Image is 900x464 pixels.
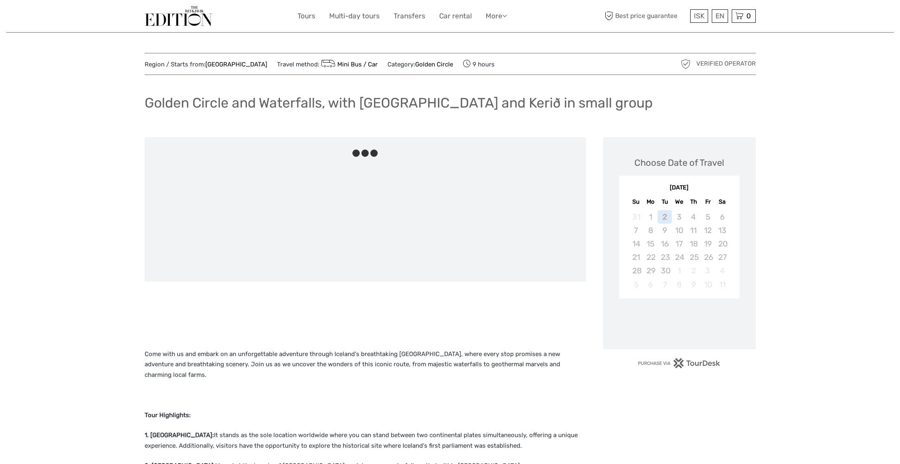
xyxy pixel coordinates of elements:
a: Transfers [394,10,425,22]
div: We [672,196,686,207]
div: Not available Friday, October 10th, 2025 [701,278,715,291]
div: Not available Friday, September 5th, 2025 [701,210,715,224]
div: Not available Thursday, September 4th, 2025 [687,210,701,224]
div: Fr [701,196,715,207]
h1: Golden Circle and Waterfalls, with [GEOGRAPHIC_DATA] and Kerið in small group [145,95,653,111]
div: Not available Saturday, September 6th, 2025 [715,210,729,224]
div: Not available Thursday, September 18th, 2025 [687,237,701,251]
span: 0 [745,12,752,20]
div: Not available Thursday, October 2nd, 2025 [687,264,701,277]
span: Category: [387,60,453,69]
span: Region / Starts from: [145,60,267,69]
img: PurchaseViaTourDesk.png [638,358,720,368]
div: Mo [643,196,658,207]
div: Not available Saturday, October 11th, 2025 [715,278,729,291]
p: It stands as the sole location worldwide where you can stand between two continental plates simul... [145,430,586,451]
div: Not available Monday, October 6th, 2025 [643,278,658,291]
div: Not available Monday, September 1st, 2025 [643,210,658,224]
div: [DATE] [619,184,739,192]
div: Not available Monday, September 15th, 2025 [643,237,658,251]
div: Not available Wednesday, September 24th, 2025 [672,251,686,264]
div: Sa [715,196,729,207]
div: month 2025-09 [622,210,737,291]
div: Not available Friday, September 26th, 2025 [701,251,715,264]
img: The Reykjavík Edition [145,6,212,26]
div: Not available Monday, September 29th, 2025 [643,264,658,277]
div: Tu [658,196,672,207]
a: Multi-day tours [329,10,380,22]
div: Not available Tuesday, September 30th, 2025 [658,264,672,277]
div: Not available Monday, September 8th, 2025 [643,224,658,237]
div: Not available Saturday, September 27th, 2025 [715,251,729,264]
div: Not available Thursday, September 25th, 2025 [687,251,701,264]
div: Not available Wednesday, October 8th, 2025 [672,278,686,291]
div: Not available Thursday, October 9th, 2025 [687,278,701,291]
div: Choose Date of Travel [634,156,724,169]
span: Verified Operator [696,59,756,68]
div: Not available Wednesday, September 3rd, 2025 [672,210,686,224]
div: Not available Monday, September 22nd, 2025 [643,251,658,264]
div: Not available Thursday, September 11th, 2025 [687,224,701,237]
span: Best price guarantee [603,9,688,23]
img: verified_operator_grey_128.png [679,57,692,70]
div: Not available Wednesday, September 10th, 2025 [672,224,686,237]
div: Not available Sunday, October 5th, 2025 [629,278,643,291]
div: Not available Sunday, September 21st, 2025 [629,251,643,264]
div: Loading... [677,320,682,325]
span: Travel method: [277,58,378,70]
div: Not available Wednesday, October 1st, 2025 [672,264,686,277]
div: Not available Sunday, September 28th, 2025 [629,264,643,277]
strong: 1. [GEOGRAPHIC_DATA]: [145,431,214,439]
div: Not available Sunday, September 7th, 2025 [629,224,643,237]
a: More [486,10,507,22]
span: 9 hours [463,58,495,70]
a: Golden Circle [415,61,453,68]
a: Tours [297,10,315,22]
div: Not available Sunday, September 14th, 2025 [629,237,643,251]
a: [GEOGRAPHIC_DATA] [205,61,267,68]
div: Not available Tuesday, September 9th, 2025 [658,224,672,237]
span: ISK [694,12,704,20]
div: Not available Friday, September 19th, 2025 [701,237,715,251]
div: Not available Friday, September 12th, 2025 [701,224,715,237]
div: Not available Wednesday, September 17th, 2025 [672,237,686,251]
div: Not available Tuesday, October 7th, 2025 [658,278,672,291]
div: Not available Saturday, September 20th, 2025 [715,237,729,251]
div: Su [629,196,643,207]
div: EN [712,9,728,23]
div: Not available Tuesday, September 16th, 2025 [658,237,672,251]
strong: Tour Highlights: [145,411,191,419]
div: Not available Saturday, September 13th, 2025 [715,224,729,237]
div: Not available Tuesday, September 23rd, 2025 [658,251,672,264]
div: Not available Tuesday, September 2nd, 2025 [658,210,672,224]
p: Come with us and embark on an unforgettable adventure through Iceland's breathtaking [GEOGRAPHIC_... [145,349,586,380]
div: Not available Friday, October 3rd, 2025 [701,264,715,277]
div: Th [687,196,701,207]
a: Mini Bus / Car [319,61,378,68]
a: Car rental [439,10,472,22]
div: Not available Sunday, August 31st, 2025 [629,210,643,224]
div: Not available Saturday, October 4th, 2025 [715,264,729,277]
